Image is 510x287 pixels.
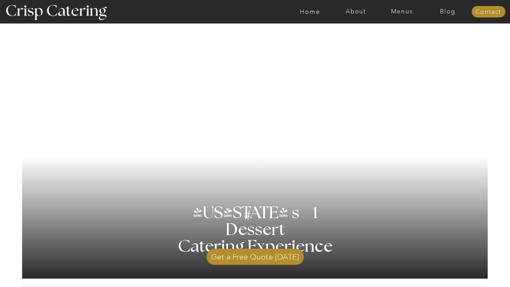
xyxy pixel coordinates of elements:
[425,8,471,15] a: Blog
[379,8,425,15] a: Menus
[443,253,510,287] iframe: podium webchat widget bubble
[170,205,341,255] h1: [US_STATE] s 1 Dessert Catering Experience
[287,8,333,15] a: Home
[471,9,505,15] a: Contact
[229,208,267,228] h3: #
[207,245,304,265] a: Get a Free Quote [DATE]
[333,8,379,15] a: About
[216,205,243,222] h3: '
